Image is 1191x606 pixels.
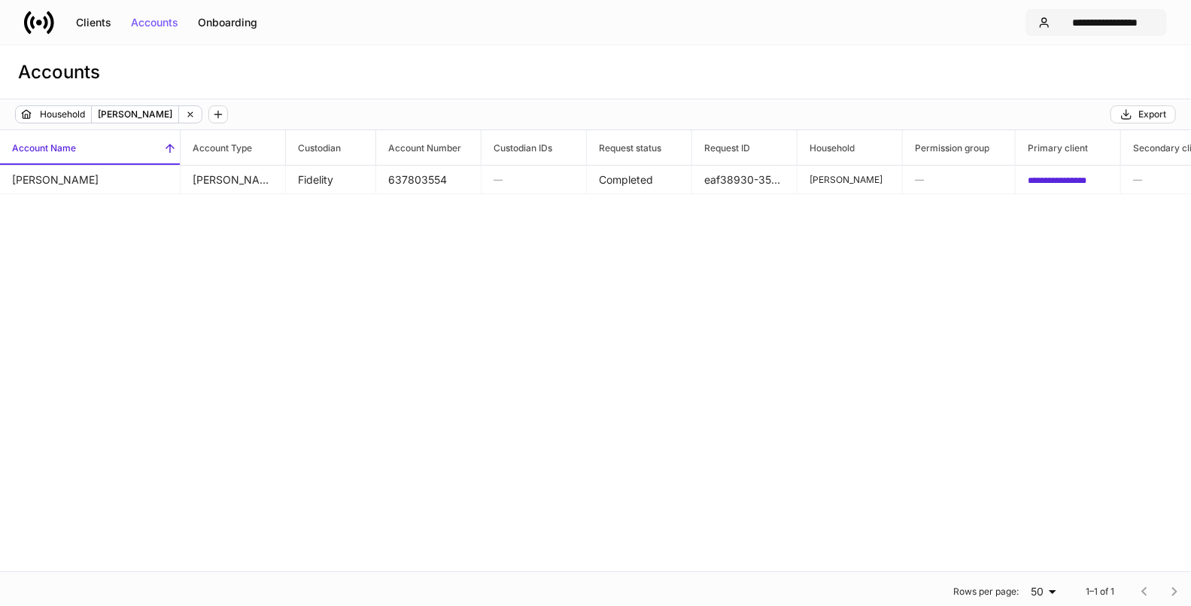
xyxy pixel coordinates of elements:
[1025,584,1062,599] div: 50
[198,17,257,28] div: Onboarding
[376,130,481,165] span: Account Number
[1016,166,1121,194] td: ed6da77d-1ab6-41b2-9e6c-af3b841327ab
[181,130,285,165] span: Account Type
[587,130,691,165] span: Request status
[482,141,552,155] h6: Custodian IDs
[286,141,341,155] h6: Custodian
[810,174,890,186] p: [PERSON_NAME]
[66,11,121,35] button: Clients
[188,11,267,35] button: Onboarding
[903,130,1015,165] span: Permission group
[903,141,989,155] h6: Permission group
[286,130,375,165] span: Custodian
[121,11,188,35] button: Accounts
[692,141,750,155] h6: Request ID
[1120,108,1166,120] div: Export
[181,141,252,155] h6: Account Type
[1086,586,1114,598] p: 1–1 of 1
[76,17,111,28] div: Clients
[286,166,376,194] td: Fidelity
[1110,105,1176,123] button: Export
[692,130,797,165] span: Request ID
[587,141,661,155] h6: Request status
[131,17,178,28] div: Accounts
[482,130,586,165] span: Custodian IDs
[181,166,286,194] td: Roth IRA
[18,60,100,84] h3: Accounts
[494,172,574,187] h6: —
[40,107,85,122] p: Household
[915,172,1003,187] h6: —
[587,166,692,194] td: Completed
[1016,141,1088,155] h6: Primary client
[798,130,902,165] span: Household
[376,166,482,194] td: 637803554
[692,166,798,194] td: eaf38930-3509-4a15-bcff-35f7c9062be0
[798,141,855,155] h6: Household
[953,586,1019,598] p: Rows per page:
[98,107,172,122] p: [PERSON_NAME]
[1016,130,1120,165] span: Primary client
[376,141,461,155] h6: Account Number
